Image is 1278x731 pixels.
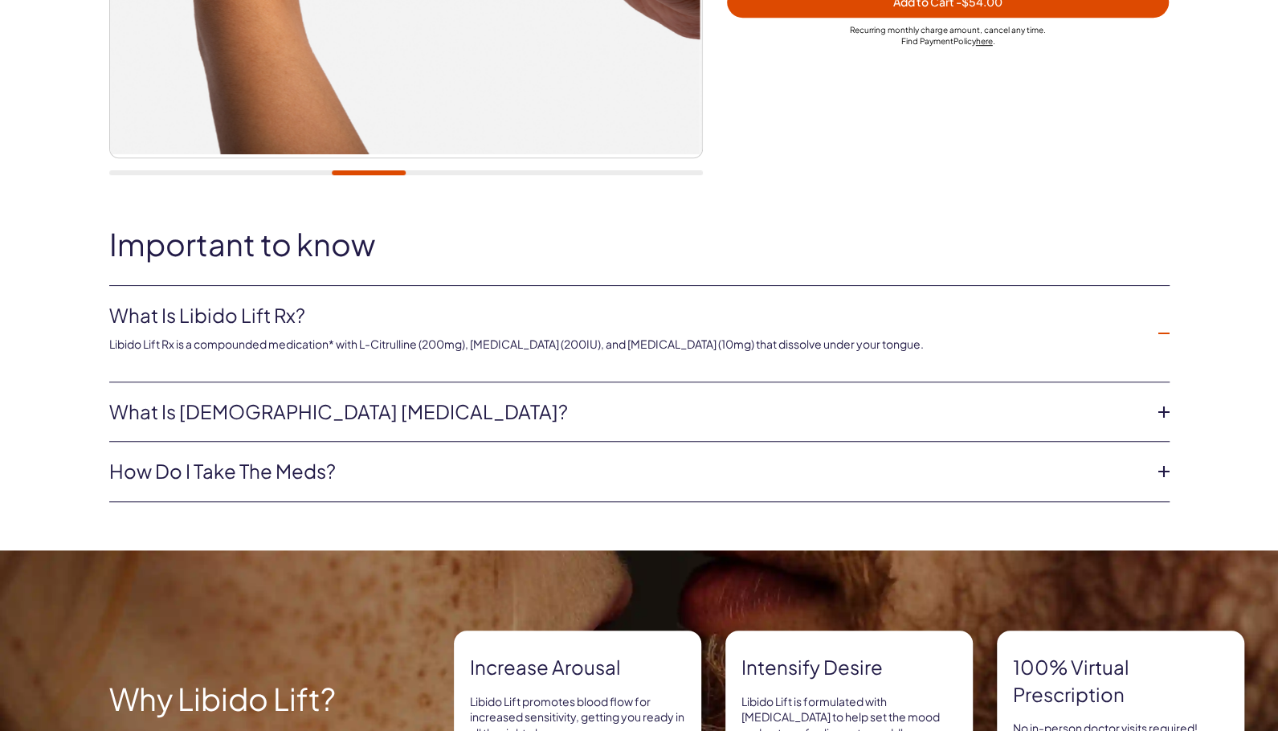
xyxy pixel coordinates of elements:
h2: Why Libido Lift? [109,682,398,716]
a: What is Libido Lift Rx? [109,302,1144,329]
a: How do I take the meds? [109,458,1144,485]
div: Recurring monthly charge amount , cancel any time. Policy . [727,24,1170,47]
a: What is [DEMOGRAPHIC_DATA] [MEDICAL_DATA]? [109,398,1144,426]
h2: Important to know [109,227,1170,261]
a: here [976,36,993,46]
strong: 100% virtual prescription [1013,654,1228,708]
strong: Increase arousal [470,654,685,681]
p: Libido Lift Rx is a compounded medication* with L-Citrulline (200mg), [MEDICAL_DATA] (200IU), and... [109,337,1144,353]
span: Find Payment [901,36,953,46]
strong: Intensify Desire [741,654,957,681]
